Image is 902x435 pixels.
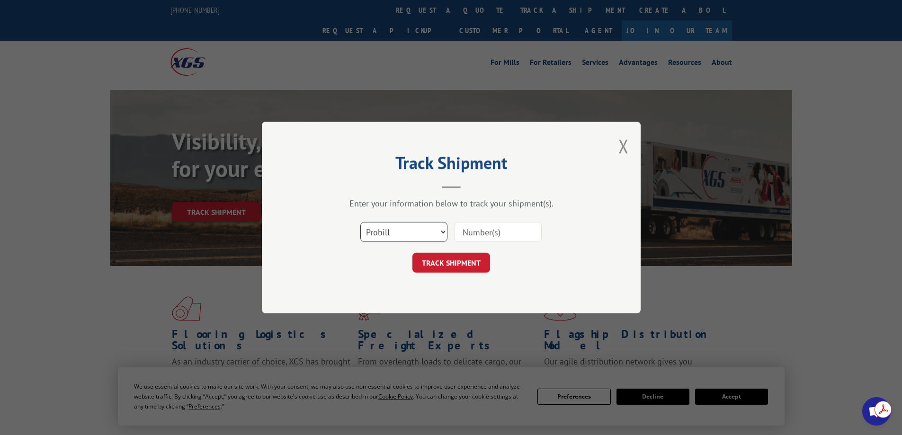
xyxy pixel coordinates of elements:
[309,198,593,209] div: Enter your information below to track your shipment(s).
[618,133,629,159] button: Close modal
[455,222,542,242] input: Number(s)
[412,253,490,273] button: TRACK SHIPMENT
[862,397,891,426] div: Open chat
[309,156,593,174] h2: Track Shipment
